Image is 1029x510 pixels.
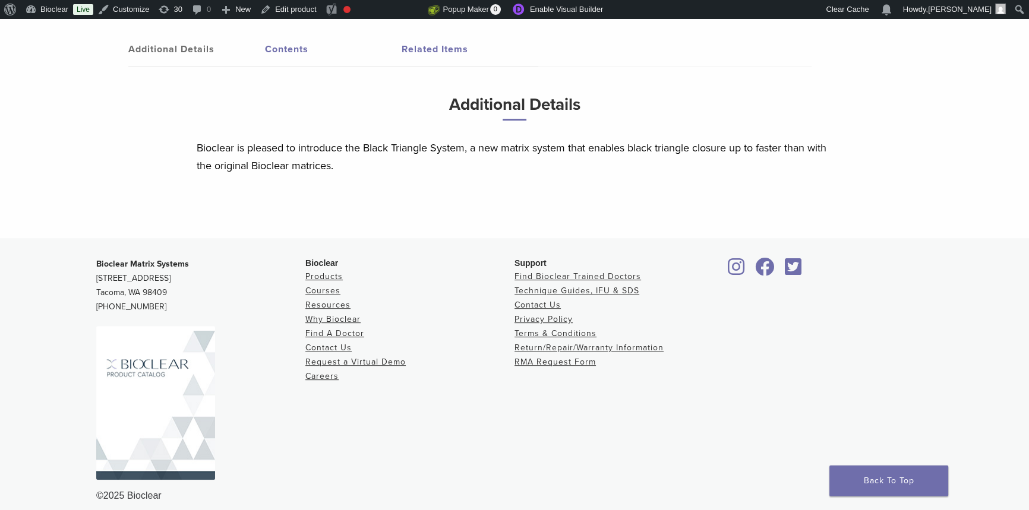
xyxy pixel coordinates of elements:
[928,5,992,14] span: [PERSON_NAME]
[96,489,933,503] div: ©2025 Bioclear
[197,139,832,175] p: Bioclear is pleased to introduce the Black Triangle System, a new matrix system that enables blac...
[96,326,215,480] img: Bioclear
[265,33,402,66] a: Contents
[402,33,538,66] a: Related Items
[305,286,340,296] a: Courses
[305,314,361,324] a: Why Bioclear
[514,343,664,353] a: Return/Repair/Warranty Information
[197,90,832,130] h3: Additional Details
[514,328,596,338] a: Terms & Conditions
[305,258,338,268] span: Bioclear
[305,328,364,338] a: Find A Doctor
[781,265,806,277] a: Bioclear
[514,357,596,367] a: RMA Request Form
[514,271,641,281] a: Find Bioclear Trained Doctors
[724,265,749,277] a: Bioclear
[514,286,639,296] a: Technique Guides, IFU & SDS
[73,4,93,15] a: Live
[96,259,189,269] strong: Bioclear Matrix Systems
[96,257,305,314] p: [STREET_ADDRESS] Tacoma, WA 98409 [PHONE_NUMBER]
[514,300,561,310] a: Contact Us
[490,4,501,15] span: 0
[305,357,406,367] a: Request a Virtual Demo
[343,6,351,13] div: Focus keyphrase not set
[751,265,778,277] a: Bioclear
[305,371,339,381] a: Careers
[514,258,547,268] span: Support
[305,271,343,281] a: Products
[361,3,428,17] img: Views over 48 hours. Click for more Jetpack Stats.
[305,343,352,353] a: Contact Us
[829,465,948,496] a: Back To Top
[514,314,573,324] a: Privacy Policy
[305,300,351,310] a: Resources
[128,33,265,66] a: Additional Details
